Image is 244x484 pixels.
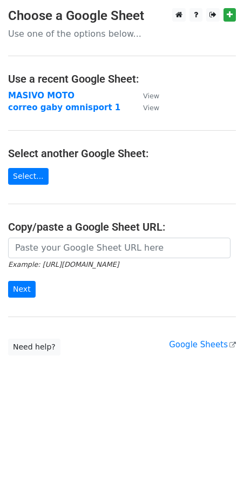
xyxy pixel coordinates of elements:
input: Paste your Google Sheet URL here [8,238,231,258]
a: View [132,103,159,112]
h4: Select another Google Sheet: [8,147,236,160]
a: View [132,91,159,100]
h3: Choose a Google Sheet [8,8,236,24]
small: View [143,92,159,100]
small: View [143,104,159,112]
input: Next [8,281,36,298]
a: MASIVO MOTO [8,91,74,100]
a: Need help? [8,339,60,355]
a: Google Sheets [169,340,236,349]
a: correo gaby omnisport 1 [8,103,120,112]
small: Example: [URL][DOMAIN_NAME] [8,260,119,268]
h4: Use a recent Google Sheet: [8,72,236,85]
p: Use one of the options below... [8,28,236,39]
a: Select... [8,168,49,185]
h4: Copy/paste a Google Sheet URL: [8,220,236,233]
